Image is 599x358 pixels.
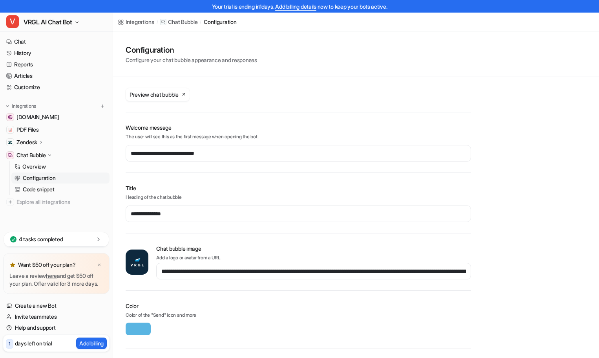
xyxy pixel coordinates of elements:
[3,59,110,70] a: Reports
[275,3,316,10] a: Add billing details
[16,151,46,159] p: Chat Bubble
[16,126,38,134] span: PDF Files
[9,340,11,347] p: 1
[156,254,471,261] p: Add a logo or avatar from a URL
[126,18,154,26] div: Integrations
[23,174,55,182] p: Configuration
[97,263,102,268] img: x
[204,18,236,26] a: configuration
[126,88,190,101] button: Preview chat bubble
[3,311,110,322] a: Invite teammates
[3,196,110,207] a: Explore all integrations
[16,113,59,121] span: [DOMAIN_NAME]
[11,173,110,184] a: Configuration
[100,103,105,109] img: menu_add.svg
[12,103,36,109] p: Integrations
[11,161,110,172] a: Overview
[126,302,471,310] h2: Color
[3,124,110,135] a: PDF FilesPDF Files
[126,184,471,192] h2: Title
[168,18,197,26] p: Chat Bubble
[126,123,471,132] h2: Welcome message
[160,18,197,26] a: Chat Bubble
[23,185,55,193] p: Code snippet
[3,112,110,123] a: www.vrglwealth.com[DOMAIN_NAME]
[157,18,158,26] span: /
[6,15,19,28] span: V
[126,133,471,140] p: The user will see this as the first message when opening the bot.
[126,44,257,56] h1: Configuration
[46,272,57,279] a: here
[118,18,154,26] a: Integrations
[11,184,110,195] a: Code snippet
[15,339,52,347] p: days left on trial
[9,272,103,288] p: Leave a review and get $50 off your plan. Offer valid for 3 more days.
[156,244,471,253] h2: Chat bubble image
[6,198,14,206] img: explore all integrations
[3,36,110,47] a: Chat
[126,56,257,64] p: Configure your chat bubble appearance and responses
[3,300,110,311] a: Create a new Bot
[126,194,471,201] p: Heading of the chat bubble
[16,138,37,146] p: Zendesk
[3,102,38,110] button: Integrations
[8,115,13,119] img: www.vrglwealth.com
[3,70,110,81] a: Articles
[3,322,110,333] a: Help and support
[19,235,63,243] p: 4 tasks completed
[79,339,104,347] p: Add billing
[130,90,179,99] span: Preview chat bubble
[3,48,110,59] a: History
[76,338,107,349] button: Add billing
[22,163,46,171] p: Overview
[8,140,13,145] img: Zendesk
[16,196,106,208] span: Explore all integrations
[24,17,72,28] span: VRGL AI Chat Bot
[5,103,10,109] img: expand menu
[18,261,76,269] p: Want $50 off your plan?
[8,127,13,132] img: PDF Files
[200,18,201,26] span: /
[126,250,148,275] img: chat
[126,312,471,321] p: Color of the "Send" icon and more
[8,153,13,158] img: Chat Bubble
[9,262,16,268] img: star
[3,82,110,93] a: Customize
